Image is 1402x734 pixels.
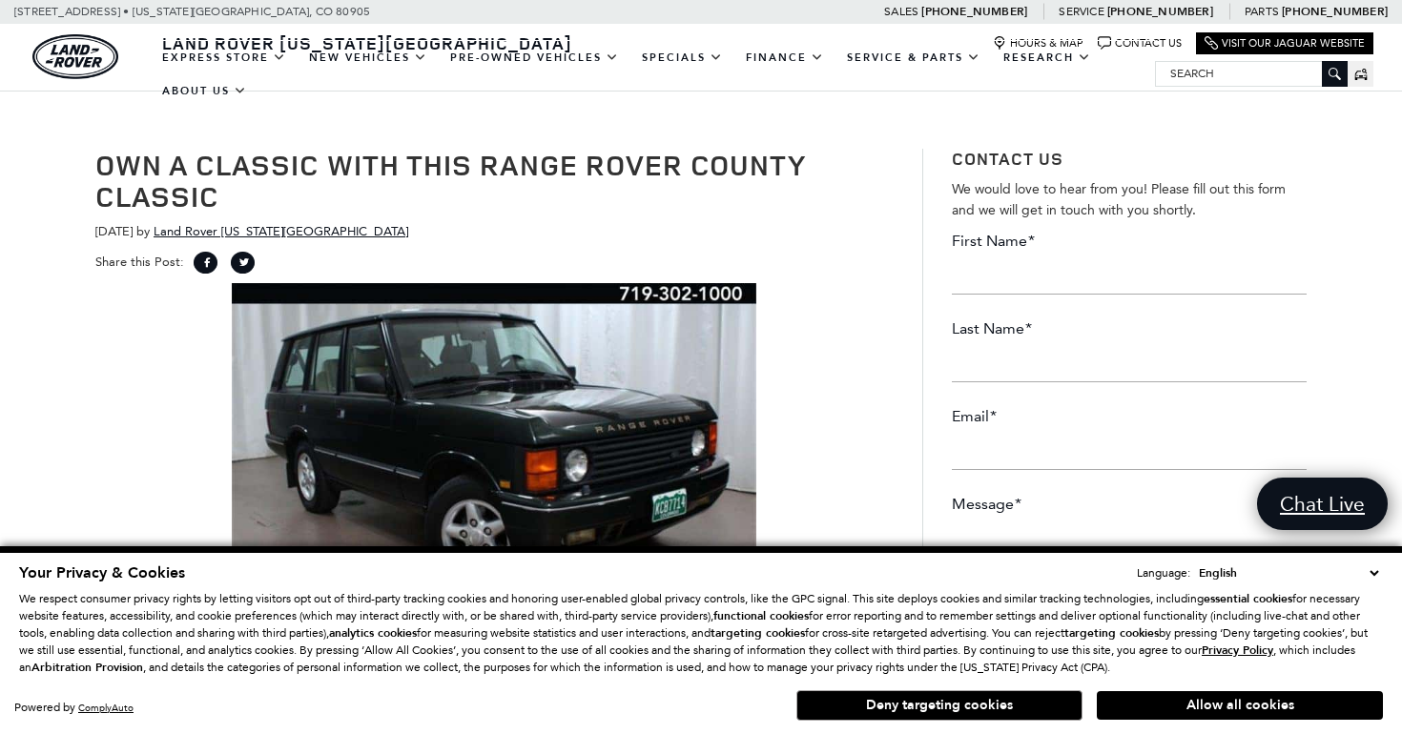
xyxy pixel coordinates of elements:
[952,318,1032,339] label: Last Name
[952,494,1021,515] label: Message
[439,41,630,74] a: Pre-Owned Vehicles
[1156,62,1347,85] input: Search
[1205,36,1365,51] a: Visit Our Jaguar Website
[1064,625,1159,641] strong: targeting cookies
[993,36,1083,51] a: Hours & Map
[32,34,118,79] a: land-rover
[1098,36,1182,51] a: Contact Us
[734,41,835,74] a: Finance
[835,41,992,74] a: Service & Parts
[136,224,150,238] span: by
[711,625,805,641] strong: targeting cookies
[32,34,118,79] img: Land Rover
[31,660,143,675] strong: Arbitration Provision
[95,224,133,238] span: [DATE]
[162,31,572,54] span: Land Rover [US_STATE][GEOGRAPHIC_DATA]
[151,41,1155,108] nav: Main Navigation
[329,625,417,641] strong: analytics cookies
[921,4,1027,19] a: [PHONE_NUMBER]
[154,224,408,238] a: Land Rover [US_STATE][GEOGRAPHIC_DATA]
[1270,491,1374,517] span: Chat Live
[952,181,1286,218] span: We would love to hear from you! Please fill out this form and we will get in touch with you shortly.
[952,406,997,427] label: Email
[992,41,1103,74] a: Research
[1204,591,1292,606] strong: essential cookies
[630,41,734,74] a: Specials
[1137,567,1190,579] div: Language:
[1194,563,1383,582] select: Language Select
[1059,5,1103,18] span: Service
[1245,5,1279,18] span: Parts
[95,149,894,212] h1: Own a Classic With This Range Rover County Classic
[952,231,1035,252] label: First Name
[1107,4,1213,19] a: [PHONE_NUMBER]
[1257,478,1388,530] a: Chat Live
[796,690,1082,721] button: Deny targeting cookies
[14,702,134,714] div: Powered by
[78,702,134,714] a: ComplyAuto
[232,283,756,633] img: 1995 Range Rover County Classic luxury SUV
[19,562,185,583] span: Your Privacy & Cookies
[1202,642,1273,658] u: Privacy Policy
[884,5,918,18] span: Sales
[151,41,298,74] a: EXPRESS STORE
[713,608,809,623] strong: functional cookies
[1097,691,1383,720] button: Allow all cookies
[1202,643,1273,657] a: Privacy Policy
[952,149,1307,170] h3: Contact Us
[151,74,258,108] a: About Us
[14,5,370,18] a: [STREET_ADDRESS] • [US_STATE][GEOGRAPHIC_DATA], CO 80905
[1282,4,1388,19] a: [PHONE_NUMBER]
[19,590,1383,676] p: We respect consumer privacy rights by letting visitors opt out of third-party tracking cookies an...
[151,31,584,54] a: Land Rover [US_STATE][GEOGRAPHIC_DATA]
[298,41,439,74] a: New Vehicles
[95,252,894,283] div: Share this Post:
